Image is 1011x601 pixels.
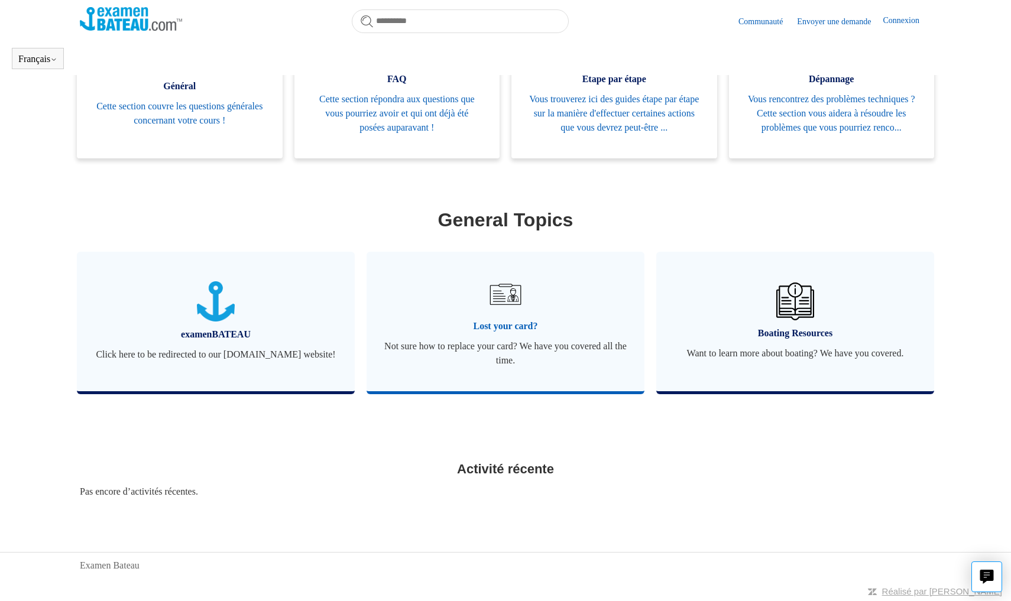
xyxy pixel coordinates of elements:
a: FAQ Cette section répondra aux questions que vous pourriez avoir et qui ont déjà été posées aupar... [294,43,500,158]
span: Étape par étape [529,72,699,86]
span: Cette section couvre les questions générales concernant votre cours ! [95,99,265,128]
span: Vous rencontrez des problèmes techniques ? Cette section vous aidera à résoudre les problèmes que... [747,92,917,135]
img: 01JHREV2E6NG3DHE8VTG8QH796 [776,282,814,320]
div: Pas encore d’activités récentes. [80,485,931,499]
span: examenBATEAU [95,327,337,342]
a: Examen Bateau [80,558,140,573]
button: Live chat [971,561,1002,592]
button: Français [18,54,57,64]
h1: General Topics [80,206,931,234]
span: FAQ [312,72,482,86]
span: Cette section répondra aux questions que vous pourriez avoir et qui ont déjà été posées auparavant ! [312,92,482,135]
span: Not sure how to replace your card? We have you covered all the time. [384,339,627,368]
a: Envoyer une demande [797,15,883,28]
a: Lost your card? Not sure how to replace your card? We have you covered all the time. [367,252,644,391]
span: Lost your card? [384,319,627,333]
a: Boating Resources Want to learn more about boating? We have you covered. [656,252,934,391]
img: 01JRG6G4NA4NJ1BVG8MJM761YH [485,274,526,315]
a: Général Cette section couvre les questions générales concernant votre cours ! [77,43,283,158]
a: Dépannage Vous rencontrez des problèmes techniques ? Cette section vous aidera à résoudre les pro... [729,43,935,158]
a: Réalisé par [PERSON_NAME] [882,586,1002,596]
img: Page d’accueil du Centre d’aide Examen Bateau [80,7,182,31]
span: Général [95,79,265,93]
span: Vous trouverez ici des guides étape par étape sur la manière d'effectuer certaines actions que vo... [529,92,699,135]
a: examenBATEAU Click here to be redirected to our [DOMAIN_NAME] website! [77,252,355,391]
span: Want to learn more about boating? We have you covered. [674,346,916,360]
a: Connexion [883,14,931,28]
span: Dépannage [747,72,917,86]
a: Étape par étape Vous trouverez ici des guides étape par étape sur la manière d'effectuer certaine... [511,43,717,158]
input: Rechercher [352,9,569,33]
h2: Activité récente [80,459,931,479]
img: 01JTNN85WSQ5FQ6HNXPDSZ7SRA [197,281,235,322]
span: Click here to be redirected to our [DOMAIN_NAME] website! [95,347,337,362]
a: Communauté [738,15,795,28]
span: Boating Resources [674,326,916,340]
